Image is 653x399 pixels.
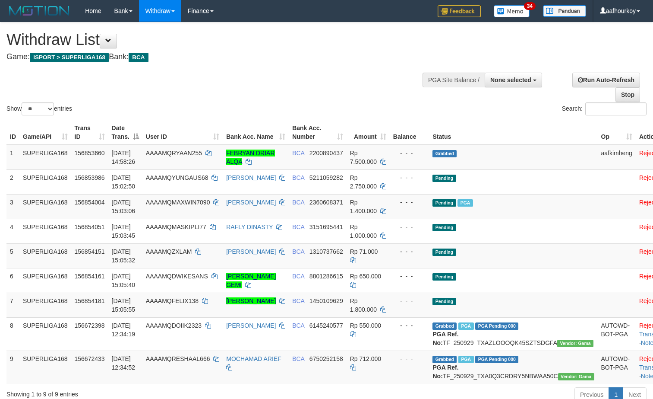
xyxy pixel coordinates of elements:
span: BCA [292,199,304,206]
span: Pending [432,298,456,305]
span: AAAAMQMASKIPLI77 [146,223,206,230]
img: panduan.png [543,5,586,17]
span: Rp 1.000.000 [350,223,377,239]
td: 4 [6,219,19,243]
h4: Game: Bank: [6,53,427,61]
span: [DATE] 15:03:06 [112,199,136,214]
span: BCA [292,248,304,255]
img: Feedback.jpg [438,5,481,17]
span: Rp 650.000 [350,273,381,280]
span: Grabbed [432,356,457,363]
span: 156854004 [75,199,105,206]
span: Copy 6145240577 to clipboard [309,322,343,329]
span: Copy 1310737662 to clipboard [309,248,343,255]
a: MOCHAMAD ARIEF [226,355,281,362]
button: None selected [485,73,542,87]
span: 156853660 [75,150,105,156]
span: Grabbed [432,150,457,157]
div: - - - [393,247,426,256]
span: None selected [490,77,531,83]
span: Pending [432,273,456,281]
div: - - - [393,272,426,281]
span: Rp 1.800.000 [350,297,377,313]
b: PGA Ref. No: [432,364,458,380]
div: - - - [393,223,426,231]
span: Rp 1.400.000 [350,199,377,214]
td: 8 [6,317,19,351]
span: Copy 8801286615 to clipboard [309,273,343,280]
span: Marked by aafsoycanthlai [457,199,473,207]
th: Bank Acc. Number: activate to sort column ascending [289,120,347,145]
div: - - - [393,354,426,363]
span: 156672398 [75,322,105,329]
th: Bank Acc. Name: activate to sort column ascending [223,120,289,145]
th: Game/API: activate to sort column ascending [19,120,71,145]
span: BCA [292,223,304,230]
h1: Withdraw List [6,31,427,48]
span: Copy 2360608371 to clipboard [309,199,343,206]
a: [PERSON_NAME] [226,297,276,304]
td: SUPERLIGA168 [19,243,71,268]
input: Search: [585,102,647,115]
span: BCA [292,150,304,156]
td: SUPERLIGA168 [19,268,71,293]
span: Marked by aafsoycanthlai [458,322,473,330]
div: - - - [393,149,426,157]
a: [PERSON_NAME] [226,248,276,255]
th: Trans ID: activate to sort column ascending [71,120,108,145]
select: Showentries [22,102,54,115]
img: MOTION_logo.png [6,4,72,17]
div: - - - [393,321,426,330]
a: [PERSON_NAME] [226,322,276,329]
span: AAAAMQDWIKESANS [146,273,208,280]
td: SUPERLIGA168 [19,293,71,317]
span: [DATE] 12:34:19 [112,322,136,338]
span: Grabbed [432,322,457,330]
div: - - - [393,297,426,305]
span: AAAAMQRESHAAL666 [146,355,210,362]
span: Pending [432,199,456,207]
span: [DATE] 15:05:32 [112,248,136,264]
span: AAAAMQDOIIK2323 [146,322,202,329]
td: TF_250929_TXAZLOOOQK45SZTSDGFA [429,317,597,351]
span: [DATE] 15:05:55 [112,297,136,313]
span: Pending [432,249,456,256]
span: Rp 7.500.000 [350,150,377,165]
label: Show entries [6,102,72,115]
span: Rp 2.750.000 [350,174,377,190]
a: FEBRYAN DRIAR ALQA [226,150,274,165]
th: ID [6,120,19,145]
a: [PERSON_NAME] [226,174,276,181]
span: Copy 5211059282 to clipboard [309,174,343,181]
span: AAAAMQMAXWIN7090 [146,199,210,206]
span: [DATE] 12:34:52 [112,355,136,371]
span: 156854161 [75,273,105,280]
a: [PERSON_NAME] [226,199,276,206]
span: Copy 3151695441 to clipboard [309,223,343,230]
span: Pending [432,175,456,182]
td: 9 [6,351,19,384]
td: 6 [6,268,19,293]
span: Rp 550.000 [350,322,381,329]
td: TF_250929_TXA0Q3CRDRY5NBWAA50C [429,351,597,384]
div: Showing 1 to 9 of 9 entries [6,386,265,399]
span: BCA [292,174,304,181]
span: 34 [524,2,536,10]
span: 156854051 [75,223,105,230]
span: ISPORT > SUPERLIGA168 [30,53,109,62]
a: RAFLY DINASTY [226,223,273,230]
span: Copy 6750252158 to clipboard [309,355,343,362]
span: 156672433 [75,355,105,362]
td: SUPERLIGA168 [19,219,71,243]
span: BCA [129,53,148,62]
span: BCA [292,297,304,304]
a: Run Auto-Refresh [572,73,640,87]
span: AAAAMQZXLAM [146,248,192,255]
span: Rp 712.000 [350,355,381,362]
td: SUPERLIGA168 [19,145,71,170]
span: 156853986 [75,174,105,181]
td: SUPERLIGA168 [19,194,71,219]
span: [DATE] 15:05:40 [112,273,136,288]
td: SUPERLIGA168 [19,169,71,194]
label: Search: [562,102,647,115]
